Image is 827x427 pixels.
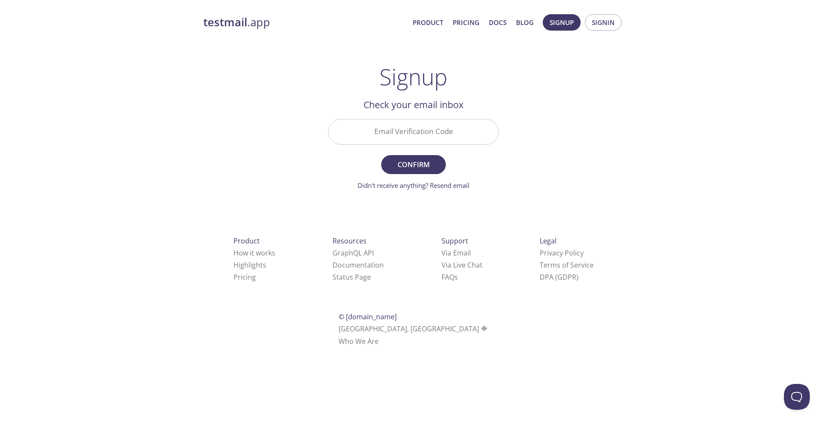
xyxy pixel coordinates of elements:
[333,272,371,282] a: Status Page
[339,324,489,333] span: [GEOGRAPHIC_DATA], [GEOGRAPHIC_DATA]
[328,97,499,112] h2: Check your email inbox
[441,260,482,270] a: Via Live Chat
[454,272,458,282] span: s
[441,248,471,258] a: Via Email
[203,15,406,30] a: testmail.app
[543,14,581,31] button: Signup
[379,64,448,90] h1: Signup
[391,159,436,171] span: Confirm
[453,17,479,28] a: Pricing
[358,181,469,190] a: Didn't receive anything? Resend email
[233,236,260,246] span: Product
[233,260,266,270] a: Highlights
[339,337,379,346] a: Who We Are
[413,17,443,28] a: Product
[339,312,397,321] span: © [DOMAIN_NAME]
[540,272,578,282] a: DPA (GDPR)
[592,17,615,28] span: Signin
[333,236,367,246] span: Resources
[585,14,622,31] button: Signin
[550,17,574,28] span: Signup
[233,248,275,258] a: How it works
[333,260,384,270] a: Documentation
[784,384,810,410] iframe: Help Scout Beacon - Open
[203,15,247,30] strong: testmail
[441,236,468,246] span: Support
[441,272,458,282] a: FAQ
[489,17,507,28] a: Docs
[540,236,557,246] span: Legal
[540,248,584,258] a: Privacy Policy
[233,272,256,282] a: Pricing
[381,155,446,174] button: Confirm
[540,260,594,270] a: Terms of Service
[333,248,374,258] a: GraphQL API
[516,17,534,28] a: Blog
